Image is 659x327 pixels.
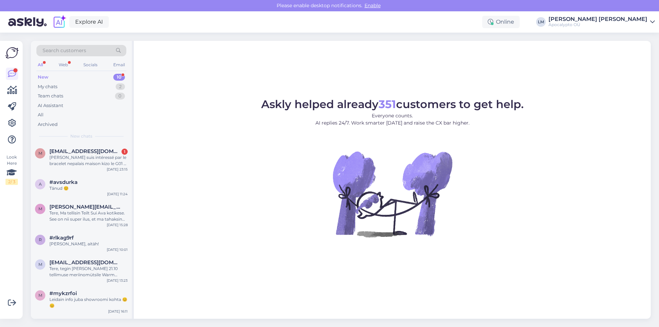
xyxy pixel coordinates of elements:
div: All [38,112,44,118]
p: Everyone counts. AI replies 24/7. Work smarter [DATE] and raise the CX bar higher. [261,112,524,127]
div: [DATE] 16:11 [108,309,128,314]
span: M [38,151,42,156]
div: Tere, Ma tellisin Teilt Sui Ava kotikese. See on nii super ilus, et ma tahaksin tellida ühe veel,... [49,210,128,222]
div: 10 [113,74,125,81]
div: My chats [38,83,57,90]
div: Apocalypto OÜ [548,22,647,27]
div: [DATE] 23:15 [107,167,128,172]
div: LM [536,17,546,27]
img: Askly Logo [5,46,19,59]
div: Look Here [5,154,18,185]
div: Socials [82,60,99,69]
div: 2 / 3 [5,179,18,185]
b: 351 [379,97,396,111]
div: [PERSON_NAME] suis intéressé par le bracelet nepalais maison kizo le G01 et le G04 merci [49,154,128,167]
div: [PERSON_NAME] [PERSON_NAME] [548,16,647,22]
img: No Chat active [331,132,454,256]
img: explore-ai [52,15,67,29]
div: Online [482,16,520,28]
span: marikatapasia@gmail.com [49,259,121,266]
span: r [39,237,42,242]
div: [DATE] 15:28 [107,222,128,227]
span: New chats [70,133,92,139]
span: #rlkag9rf [49,235,74,241]
div: All [36,60,44,69]
div: New [38,74,48,81]
div: 1 [122,149,128,155]
span: a [39,182,42,187]
span: m [38,206,42,211]
div: Tänud ☺️ [49,185,128,191]
div: [PERSON_NAME], aitäh! [49,241,128,247]
span: m [38,262,42,267]
div: Web [57,60,69,69]
span: Enable [362,2,383,9]
div: [DATE] 11:24 [107,191,128,197]
span: margit.valdmann@gmail.com [49,204,121,210]
div: Archived [38,121,58,128]
div: Email [112,60,126,69]
a: Explore AI [69,16,109,28]
span: #avsdurka [49,179,78,185]
span: m [38,293,42,298]
span: Search customers [43,47,86,54]
div: 2 [116,83,125,90]
div: Leidain info juba showroomi kohta 😊😊 [49,296,128,309]
a: [PERSON_NAME] [PERSON_NAME]Apocalypto OÜ [548,16,655,27]
div: AI Assistant [38,102,63,109]
div: Team chats [38,93,63,100]
div: Tere, tegin [PERSON_NAME] 21.10 tellimuse meriinomütsile Warm Taupe, kas saaksin selle ümber vahe... [49,266,128,278]
div: [DATE] 10:01 [107,247,128,252]
div: [DATE] 13:23 [107,278,128,283]
div: 0 [115,93,125,100]
span: #mykzrfoi [49,290,77,296]
span: Askly helped already customers to get help. [261,97,524,111]
span: Mag.vironneau@orange.fr [49,148,121,154]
